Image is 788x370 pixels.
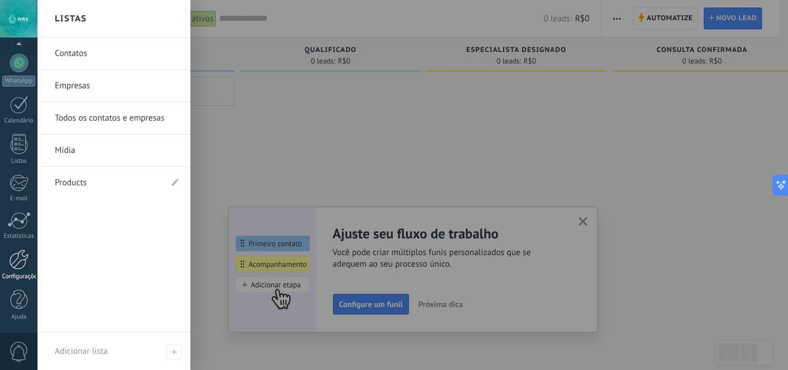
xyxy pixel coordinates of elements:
[2,195,36,203] div: E-mail
[2,76,35,87] div: WhatsApp
[2,273,36,281] div: Configurações
[166,344,182,360] span: Adicionar lista
[55,1,87,37] h2: Listas
[55,167,162,199] a: Products
[55,38,179,70] a: Contatos
[2,233,36,240] div: Estatísticas
[55,102,179,134] a: Todos os contatos e empresas
[55,70,179,102] a: Empresas
[2,158,36,165] div: Listas
[2,313,36,321] div: Ajuda
[55,134,179,167] a: Mídia
[55,346,108,357] span: Adicionar lista
[2,117,36,125] div: Calendário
